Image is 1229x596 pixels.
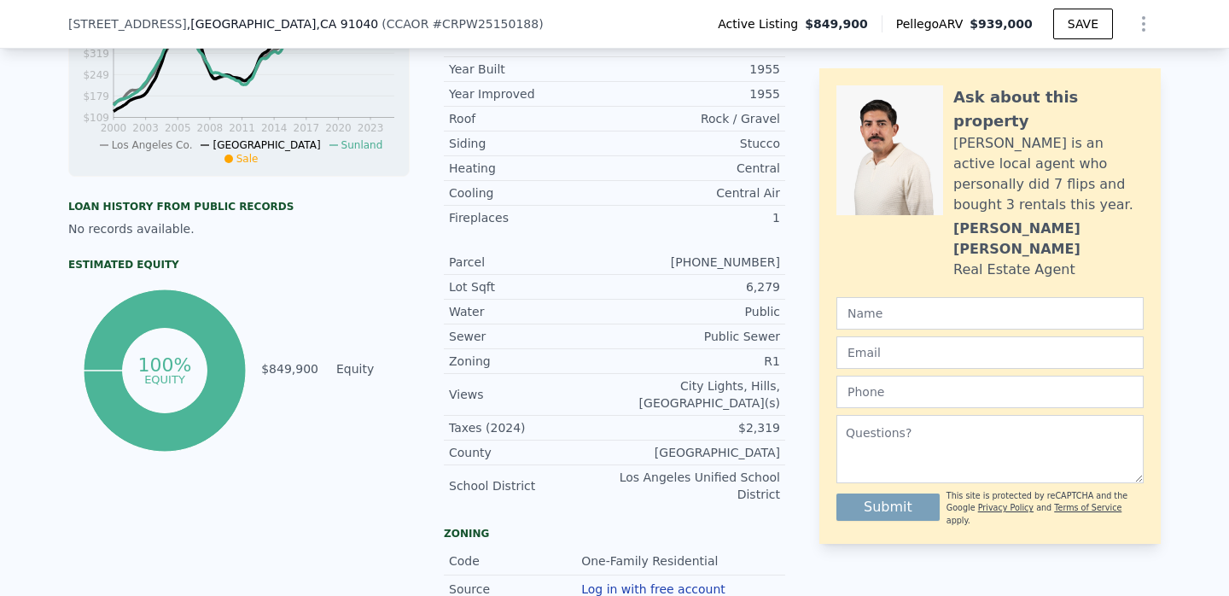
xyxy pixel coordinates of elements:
[261,122,288,134] tspan: 2014
[68,15,187,32] span: [STREET_ADDRESS]
[805,15,868,32] span: $849,900
[449,278,614,295] div: Lot Sqft
[165,122,191,134] tspan: 2005
[614,353,780,370] div: R1
[970,17,1033,31] span: $939,000
[449,85,614,102] div: Year Improved
[83,112,109,124] tspan: $109
[836,376,1144,408] input: Phone
[953,260,1075,280] div: Real Estate Agent
[229,122,255,134] tspan: 2011
[144,372,185,385] tspan: equity
[614,377,780,412] div: City Lights, Hills, [GEOGRAPHIC_DATA](s)
[449,328,614,345] div: Sewer
[83,69,109,81] tspan: $249
[947,490,1144,527] div: This site is protected by reCAPTCHA and the Google and apply.
[953,133,1144,215] div: [PERSON_NAME] is an active local agent who personally did 7 flips and bought 3 rentals this year.
[614,444,780,461] div: [GEOGRAPHIC_DATA]
[197,122,224,134] tspan: 2008
[83,91,109,102] tspan: $179
[614,110,780,127] div: Rock / Gravel
[718,15,805,32] span: Active Listing
[614,419,780,436] div: $2,319
[449,135,614,152] div: Siding
[316,17,378,31] span: , CA 91040
[614,278,780,295] div: 6,279
[896,15,970,32] span: Pellego ARV
[432,17,539,31] span: # CRPW25150188
[953,85,1144,133] div: Ask about this property
[449,477,614,494] div: School District
[449,386,614,403] div: Views
[581,552,721,570] div: One-Family Residential
[614,160,780,177] div: Central
[236,153,259,165] span: Sale
[333,359,410,378] td: Equity
[449,61,614,78] div: Year Built
[187,15,378,32] span: , [GEOGRAPHIC_DATA]
[449,254,614,271] div: Parcel
[1127,7,1161,41] button: Show Options
[341,139,383,151] span: Sunland
[294,122,320,134] tspan: 2017
[387,17,429,31] span: CCAOR
[260,359,319,378] td: $849,900
[449,444,614,461] div: County
[836,297,1144,330] input: Name
[325,122,352,134] tspan: 2020
[614,85,780,102] div: 1955
[836,494,940,521] button: Submit
[68,200,410,213] div: Loan history from public records
[132,122,159,134] tspan: 2003
[213,139,320,151] span: [GEOGRAPHIC_DATA]
[83,48,109,60] tspan: $319
[581,582,725,596] button: Log in with free account
[1054,503,1121,512] a: Terms of Service
[614,184,780,202] div: Central Air
[614,328,780,345] div: Public Sewer
[449,160,614,177] div: Heating
[358,122,384,134] tspan: 2023
[449,353,614,370] div: Zoning
[614,209,780,226] div: 1
[449,419,614,436] div: Taxes (2024)
[449,303,614,320] div: Water
[614,469,780,503] div: Los Angeles Unified School District
[444,527,785,540] div: Zoning
[68,258,410,272] div: Estimated Equity
[1053,9,1113,39] button: SAVE
[68,220,410,237] div: No records available.
[978,503,1034,512] a: Privacy Policy
[614,135,780,152] div: Stucco
[112,139,193,151] span: Los Angeles Co.
[449,552,581,570] div: Code
[614,254,780,271] div: [PHONE_NUMBER]
[449,110,614,127] div: Roof
[137,354,191,376] tspan: 100%
[449,184,614,202] div: Cooling
[836,336,1144,369] input: Email
[449,209,614,226] div: Fireplaces
[614,61,780,78] div: 1955
[382,15,543,32] div: ( )
[101,122,127,134] tspan: 2000
[953,219,1144,260] div: [PERSON_NAME] [PERSON_NAME]
[614,303,780,320] div: Public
